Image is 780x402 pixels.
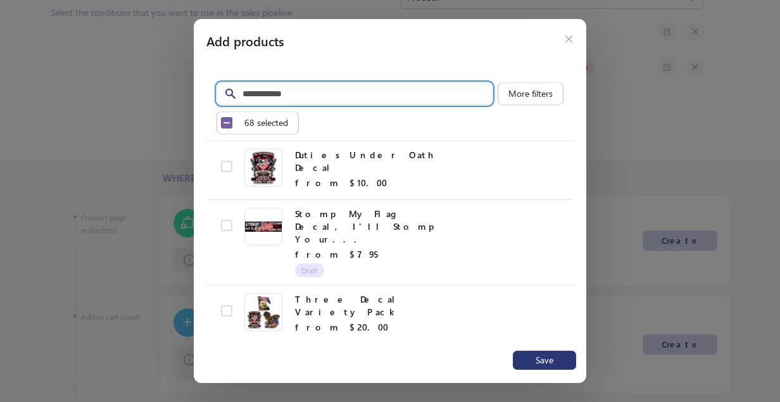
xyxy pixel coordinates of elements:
[301,267,318,274] span: Draft
[206,32,546,49] h2: Add products
[244,118,288,128] span: 68 selected
[295,248,384,260] span: from $7.95
[295,321,388,333] span: from $20.00
[559,29,579,49] button: Close
[295,208,438,245] span: Stomp My Flag Decal, I'll Stomp Your...
[508,89,553,99] span: More filters
[513,351,576,370] button: Save
[295,149,437,173] span: Duties Under Oath Decal
[498,82,563,105] button: More filters
[536,355,553,365] span: Save
[295,177,387,189] span: from $10.00
[295,293,400,318] span: Three Decal Variety Pack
